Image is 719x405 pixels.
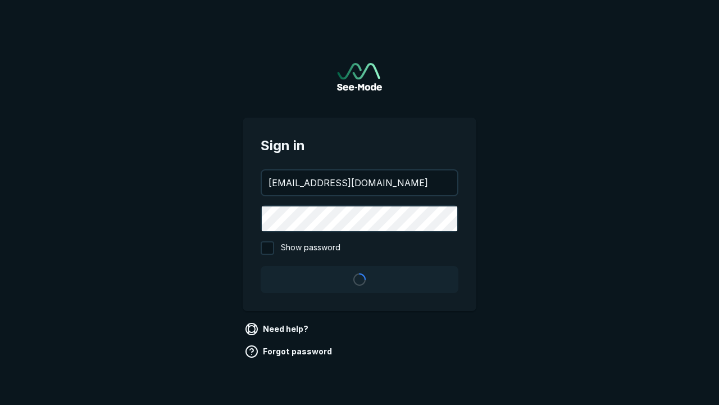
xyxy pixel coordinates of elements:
img: See-Mode Logo [337,63,382,91]
span: Show password [281,241,340,255]
a: Forgot password [243,343,336,361]
span: Sign in [261,136,458,156]
a: Need help? [243,320,313,338]
input: your@email.com [262,170,457,195]
a: Go to sign in [337,63,382,91]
